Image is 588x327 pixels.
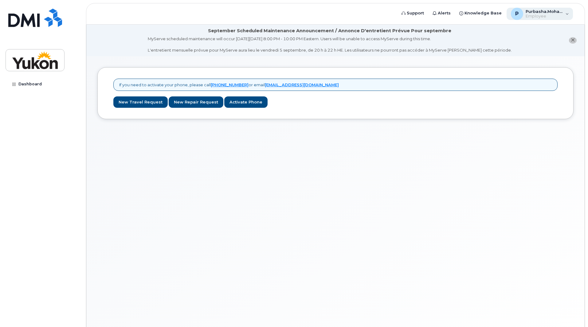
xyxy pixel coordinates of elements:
a: [PHONE_NUMBER] [211,82,249,87]
a: [EMAIL_ADDRESS][DOMAIN_NAME] [265,82,339,87]
a: New Travel Request [113,96,168,108]
p: If you need to activate your phone, please call or email [119,82,339,88]
button: close notification [569,37,577,44]
a: Activate Phone [224,96,268,108]
div: September Scheduled Maintenance Announcement / Annonce D'entretient Prévue Pour septembre [208,28,451,34]
div: MyServe scheduled maintenance will occur [DATE][DATE] 8:00 PM - 10:00 PM Eastern. Users will be u... [148,36,512,53]
a: New Repair Request [169,96,223,108]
